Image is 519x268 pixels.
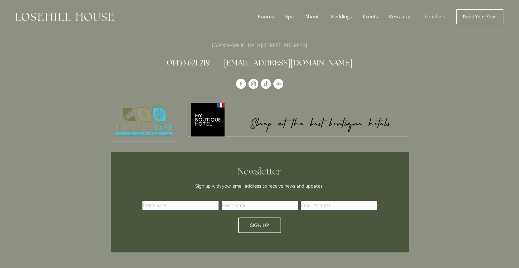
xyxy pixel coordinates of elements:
input: Email Address [301,201,377,210]
button: Sign Up [238,218,281,233]
a: [EMAIL_ADDRESS][DOMAIN_NAME] [224,58,353,68]
a: Instagram [248,79,258,89]
a: TripAdvisor [273,79,283,89]
div: Spa [280,11,299,23]
img: Nature's Safe - Logo [111,102,177,141]
a: Nature's Safe - Logo [111,102,177,141]
div: Events [358,11,383,23]
div: Restaurant [384,11,418,23]
p: [GEOGRAPHIC_DATA][STREET_ADDRESS] [111,41,409,50]
a: TikTok [261,79,271,89]
div: About [300,11,324,23]
input: First Name [142,201,219,210]
a: Book Your Stay [456,9,503,24]
div: Weddings [325,11,357,23]
h2: Newsletter [145,166,375,177]
input: Last Name [222,201,298,210]
a: Losehill House Hotel & Spa [236,79,246,89]
img: Losehill House [16,13,114,21]
span: Sign Up [250,223,269,228]
p: Sign up with your email address to receive news and updates. [145,182,375,190]
img: My Boutique Hotel - Logo [188,102,409,136]
a: Vouchers [420,11,450,23]
div: Rooms [253,11,279,23]
a: 01433 621 219 [167,58,210,68]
